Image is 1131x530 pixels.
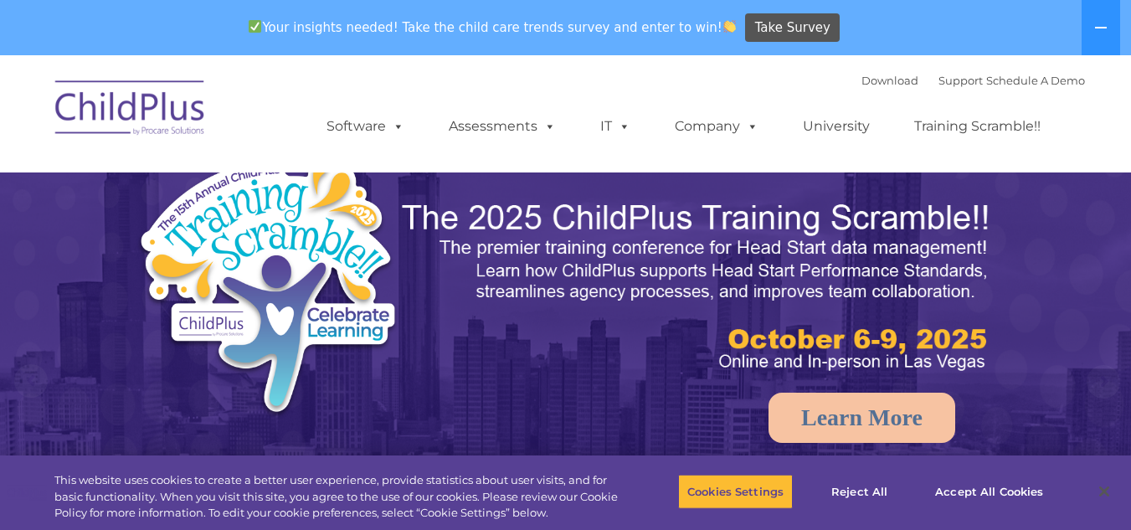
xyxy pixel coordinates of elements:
a: IT [583,110,647,143]
img: 👏 [723,20,736,33]
span: Phone number [233,179,304,192]
a: Company [658,110,775,143]
a: Support [938,74,983,87]
a: Learn More [769,393,955,443]
a: Assessments [432,110,573,143]
a: Schedule A Demo [986,74,1085,87]
a: Download [861,74,918,87]
a: Training Scramble!! [897,110,1057,143]
span: Last name [233,111,284,123]
img: ChildPlus by Procare Solutions [47,69,214,152]
button: Accept All Cookies [926,474,1052,509]
button: Cookies Settings [678,474,793,509]
a: Take Survey [745,13,840,43]
img: ✅ [249,20,261,33]
span: Take Survey [755,13,830,43]
font: | [861,74,1085,87]
a: Software [310,110,421,143]
div: This website uses cookies to create a better user experience, provide statistics about user visit... [54,472,622,522]
span: Your insights needed! Take the child care trends survey and enter to win! [242,11,743,44]
button: Reject All [807,474,912,509]
a: University [786,110,887,143]
button: Close [1086,473,1123,510]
